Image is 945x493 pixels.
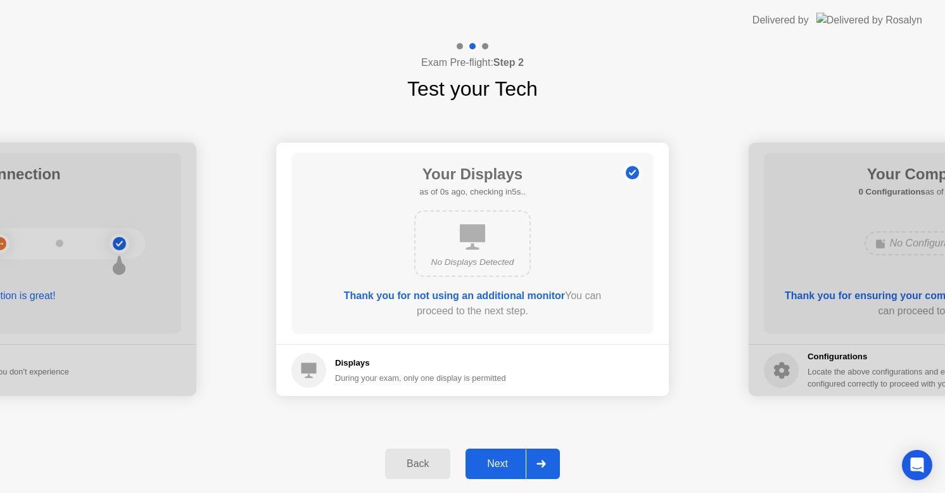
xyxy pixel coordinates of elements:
button: Back [385,449,450,479]
h1: Test your Tech [407,74,538,104]
div: You can proceed to the next step. [327,288,618,319]
h1: Your Displays [419,163,525,186]
h5: Displays [335,357,506,369]
div: During your exam, only one display is permitted [335,372,506,384]
div: Back [389,458,447,470]
b: Thank you for not using an additional monitor [344,290,565,301]
button: Next [466,449,560,479]
h5: as of 0s ago, checking in5s.. [419,186,525,198]
div: Open Intercom Messenger [902,450,932,480]
img: Delivered by Rosalyn [816,13,922,27]
div: Next [469,458,526,470]
b: Step 2 [493,57,524,68]
div: No Displays Detected [426,256,519,269]
div: Delivered by [752,13,809,28]
h4: Exam Pre-flight: [421,55,524,70]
